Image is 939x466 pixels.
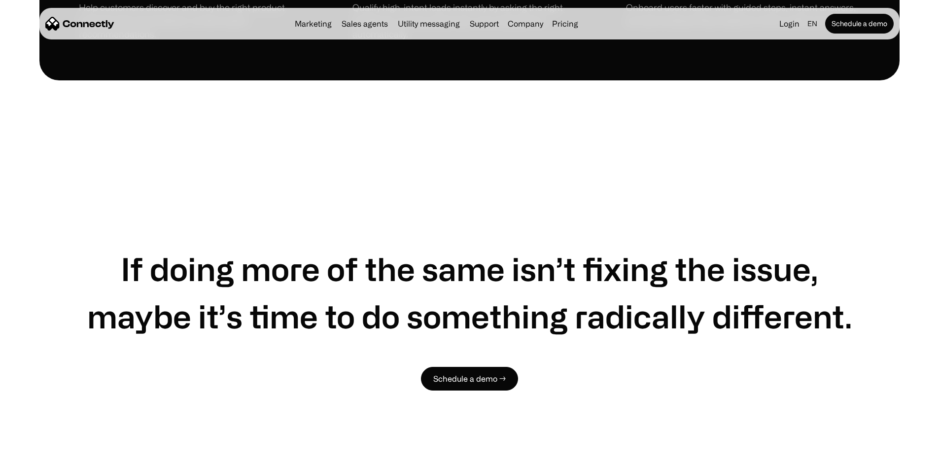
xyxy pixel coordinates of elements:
[775,17,803,31] a: Login
[20,449,59,463] ul: Language list
[10,448,59,463] aside: Language selected: English
[508,17,543,31] div: Company
[291,20,336,28] a: Marketing
[421,367,518,391] a: Schedule a demo →
[466,20,503,28] a: Support
[45,16,114,31] a: home
[505,17,546,31] div: Company
[394,20,464,28] a: Utility messaging
[807,17,817,31] div: en
[338,20,392,28] a: Sales agents
[825,14,894,34] a: Schedule a demo
[79,245,860,340] h1: If doing more of the same isn’t fixing the issue, maybe it’s time to do something radically diffe...
[548,20,582,28] a: Pricing
[803,17,823,31] div: en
